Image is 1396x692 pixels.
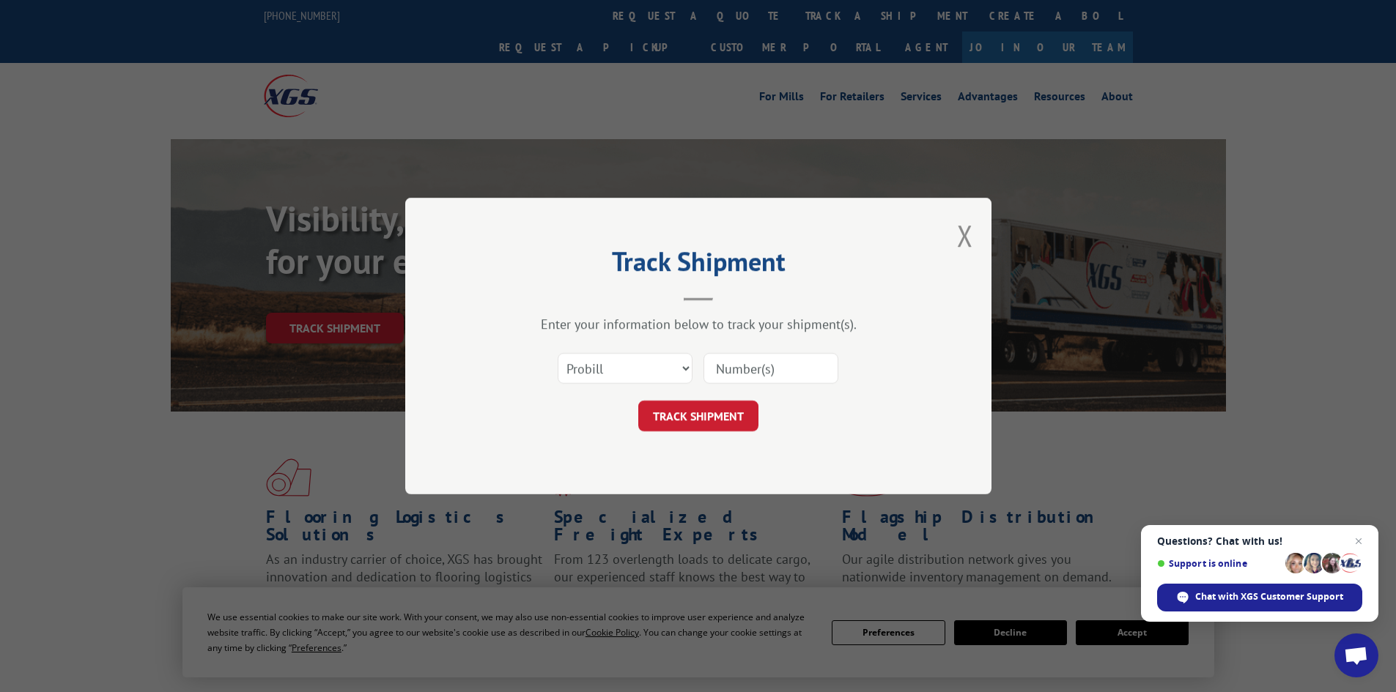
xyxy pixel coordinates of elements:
[1350,532,1367,550] span: Close chat
[1195,590,1343,603] span: Chat with XGS Customer Support
[479,316,918,332] div: Enter your information below to track your shipment(s).
[1334,633,1378,677] div: Open chat
[638,401,758,431] button: TRACK SHIPMENT
[1157,584,1362,611] div: Chat with XGS Customer Support
[957,216,973,255] button: Close modal
[703,353,838,384] input: Number(s)
[1157,558,1280,569] span: Support is online
[479,251,918,279] h2: Track Shipment
[1157,535,1362,547] span: Questions? Chat with us!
